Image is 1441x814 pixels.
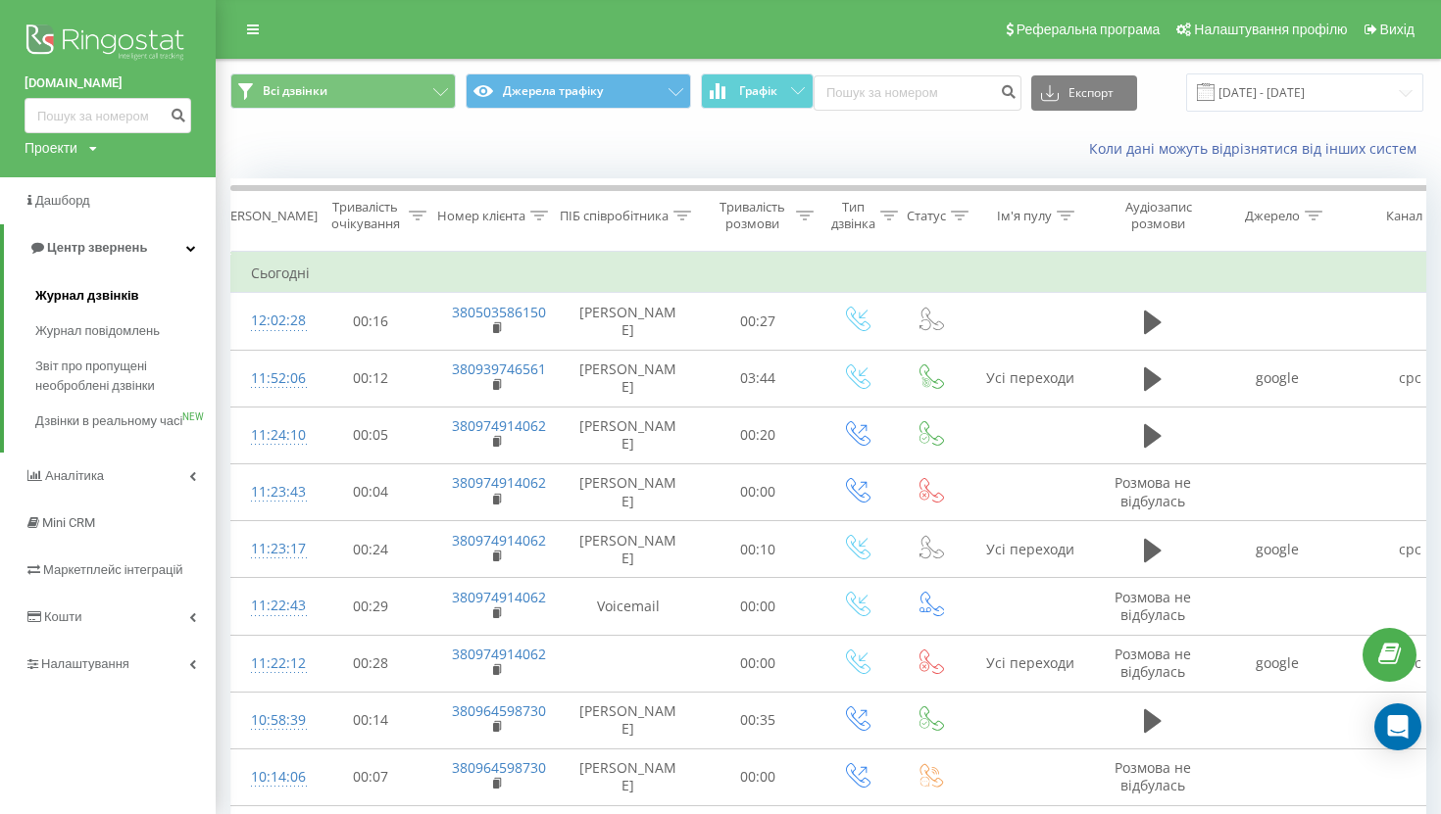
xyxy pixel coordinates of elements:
[452,531,546,550] a: 380974914062
[560,350,697,407] td: [PERSON_NAME]
[310,635,432,692] td: 00:28
[739,84,777,98] span: Графік
[35,321,160,341] span: Журнал повідомлень
[35,349,216,404] a: Звіт про пропущені необроблені дзвінки
[251,645,290,683] div: 11:22:12
[251,473,290,511] div: 11:23:43
[251,416,290,455] div: 11:24:10
[251,701,290,740] div: 10:58:39
[251,302,290,340] div: 12:02:28
[452,359,546,378] a: 380939746561
[1212,350,1344,407] td: google
[1031,75,1137,111] button: Експорт
[35,313,216,349] a: Журнал повідомлень
[560,748,697,805] td: [PERSON_NAME]
[466,73,691,109] button: Джерела трафіку
[1380,22,1415,37] span: Вихід
[251,530,290,568] div: 11:23:17
[35,404,216,439] a: Дзвінки в реальному часіNEW
[42,515,95,530] span: Mini CRM
[697,350,820,407] td: 03:44
[560,578,697,635] td: Voicemail
[310,578,432,635] td: 00:29
[697,407,820,463] td: 00:20
[310,407,432,463] td: 00:05
[831,199,875,232] div: Тип дзвінка
[310,521,432,578] td: 00:24
[967,521,1094,578] td: Усі переходи
[43,562,183,577] span: Маркетплейс інтеграцій
[452,588,546,606] a: 380974914062
[1212,521,1344,578] td: google
[1089,139,1426,158] a: Коли дані можуть відрізнятися вiд інших систем
[437,208,525,224] div: Номер клієнта
[560,293,697,350] td: [PERSON_NAME]
[452,416,546,435] a: 380974914062
[25,73,191,93] a: [DOMAIN_NAME]
[714,199,791,232] div: Тривалість розмови
[452,701,546,720] a: 380964598730
[560,692,697,748] td: [PERSON_NAME]
[1245,208,1300,224] div: Джерело
[560,208,669,224] div: ПІБ співробітника
[560,521,697,578] td: [PERSON_NAME]
[452,473,546,492] a: 380974914062
[697,578,820,635] td: 00:00
[560,463,697,520] td: [PERSON_NAME]
[907,208,946,224] div: Статус
[1194,22,1347,37] span: Налаштування профілю
[35,357,206,396] span: Звіт про пропущені необроблені дзвінки
[219,208,318,224] div: [PERSON_NAME]
[697,463,820,520] td: 00:00
[25,138,77,158] div: Проекти
[263,83,327,99] span: Всі дзвінки
[1374,703,1421,750] div: Open Intercom Messenger
[452,645,546,663] a: 380974914062
[814,75,1021,111] input: Пошук за номером
[35,193,90,208] span: Дашборд
[44,609,81,624] span: Кошти
[35,278,216,313] a: Журнал дзвінків
[25,20,191,69] img: Ringostat logo
[251,359,290,398] div: 11:52:06
[697,293,820,350] td: 00:27
[25,98,191,133] input: Пошук за номером
[697,635,820,692] td: 00:00
[1115,588,1191,624] span: Розмова не відбулась
[967,635,1094,692] td: Усі переходи
[45,468,104,483] span: Аналiтика
[35,286,139,306] span: Журнал дзвінків
[697,692,820,748] td: 00:35
[1212,635,1344,692] td: google
[41,656,129,671] span: Налаштування
[47,240,147,255] span: Центр звернень
[1386,208,1422,224] div: Канал
[4,224,216,271] a: Центр звернень
[560,407,697,463] td: [PERSON_NAME]
[35,411,182,431] span: Дзвінки в реальному часі
[452,758,546,777] a: 380964598730
[1111,199,1206,232] div: Аудіозапис розмови
[230,73,456,109] button: Всі дзвінки
[1115,473,1191,509] span: Розмова не відбулась
[1115,645,1191,681] span: Розмова не відбулась
[310,293,432,350] td: 00:16
[1017,22,1161,37] span: Реферальна програма
[967,350,1094,407] td: Усі переходи
[310,748,432,805] td: 00:07
[701,73,814,109] button: Графік
[310,463,432,520] td: 00:04
[251,587,290,625] div: 11:22:43
[997,208,1052,224] div: Ім'я пулу
[251,758,290,796] div: 10:14:06
[326,199,404,232] div: Тривалість очікування
[452,303,546,321] a: 380503586150
[310,692,432,748] td: 00:14
[1115,758,1191,794] span: Розмова не відбулась
[697,521,820,578] td: 00:10
[697,748,820,805] td: 00:00
[310,350,432,407] td: 00:12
